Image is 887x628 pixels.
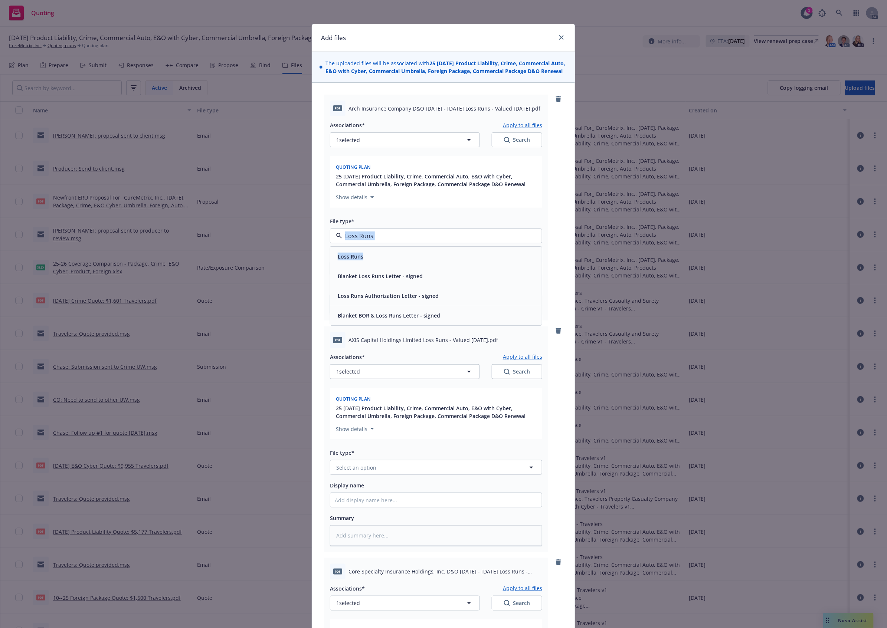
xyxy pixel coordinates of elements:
[330,354,365,361] span: Associations*
[330,514,354,522] span: Summary
[336,464,376,471] span: Select an option
[336,396,371,402] span: Quoting plan
[557,33,566,42] a: close
[336,164,371,170] span: Quoting plan
[503,584,542,593] button: Apply to all files
[503,352,542,361] button: Apply to all files
[338,292,439,300] button: Loss Runs Authorization Letter - signed
[330,460,542,475] button: Select an option
[330,218,354,225] span: File type*
[503,121,542,129] button: Apply to all files
[330,364,480,379] button: 1selected
[554,558,563,567] a: remove
[321,33,346,43] h1: Add files
[336,136,360,144] span: 1 selected
[336,404,538,420] button: 25 [DATE] Product Liability, Crime, Commercial Auto, E&O with Cyber, Commercial Umbrella, Foreign...
[348,336,498,344] span: AXIS Capital Holdings Limited Loss Runs - Valued [DATE].pdf
[338,272,423,280] button: Blanket Loss Runs Letter - signed
[492,364,542,379] button: SearchSearch
[348,105,540,112] span: Arch Insurance Company D&O [DATE] - [DATE] Loss Runs - Valued [DATE].pdf
[336,599,360,607] span: 1 selected
[330,122,365,129] span: Associations*
[333,569,342,574] span: pdf
[504,599,530,607] div: Search
[492,132,542,147] button: SearchSearch
[333,424,377,433] button: Show details
[338,312,440,319] button: Blanket BOR & Loss Runs Letter - signed
[504,368,530,375] div: Search
[336,368,360,375] span: 1 selected
[554,326,563,335] a: remove
[333,193,377,202] button: Show details
[330,596,480,611] button: 1selected
[333,105,342,111] span: pdf
[504,136,530,144] div: Search
[336,172,538,188] button: 25 [DATE] Product Liability, Crime, Commercial Auto, E&O with Cyber, Commercial Umbrella, Foreign...
[342,231,527,240] input: Filter by keyword
[330,493,542,507] input: Add display name here...
[348,568,542,575] span: Core Specialty Insurance Holdings, Inc. D&O [DATE] - [DATE] Loss Runs - Valued [DATE].pdf
[492,596,542,611] button: SearchSearch
[504,600,510,606] svg: Search
[504,369,510,375] svg: Search
[325,60,565,75] strong: 25 [DATE] Product Liability, Crime, Commercial Auto, E&O with Cyber, Commercial Umbrella, Foreign...
[333,337,342,343] span: pdf
[330,132,480,147] button: 1selected
[554,95,563,103] a: remove
[325,59,567,75] span: The uploaded files will be associated with
[504,137,510,143] svg: Search
[338,253,363,260] button: Loss Runs
[330,482,364,489] span: Display name
[330,585,365,592] span: Associations*
[330,449,354,456] span: File type*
